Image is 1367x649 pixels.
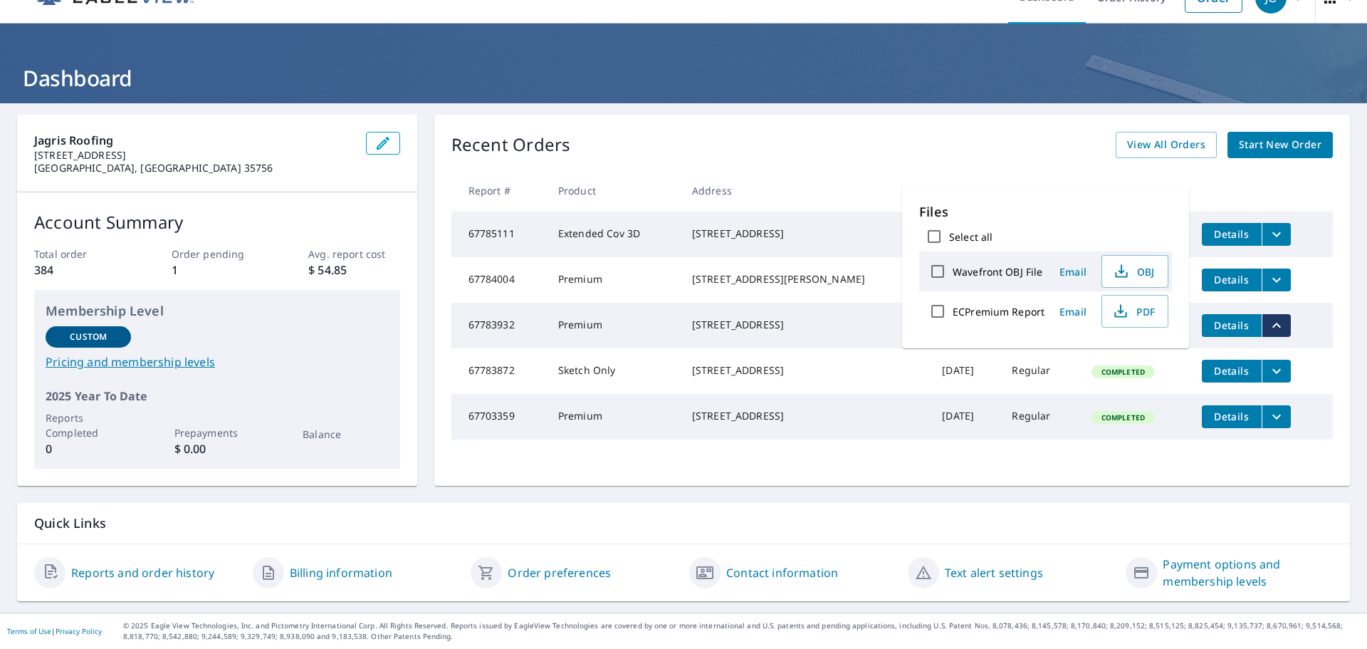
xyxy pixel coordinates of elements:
[451,348,547,394] td: 67783872
[1101,255,1168,288] button: OBJ
[919,202,1172,222] p: Files
[692,409,919,423] div: [STREET_ADDRESS]
[46,388,389,405] p: 2025 Year To Date
[46,353,389,370] a: Pricing and membership levels
[692,227,919,241] div: [STREET_ADDRESS]
[1202,223,1262,246] button: detailsBtn-67785111
[1262,223,1291,246] button: filesDropdownBtn-67785111
[1093,412,1153,422] span: Completed
[1127,136,1205,154] span: View All Orders
[17,63,1350,93] h1: Dashboard
[290,564,392,581] a: Billing information
[1111,263,1156,280] span: OBJ
[1111,303,1156,320] span: PDF
[681,170,931,212] th: Address
[34,149,355,162] p: [STREET_ADDRESS]
[46,410,131,440] p: Reports Completed
[1056,305,1090,318] span: Email
[451,212,547,257] td: 67785111
[70,331,107,343] p: Custom
[34,246,125,261] p: Total order
[303,427,388,442] p: Balance
[931,394,1000,440] td: [DATE]
[692,363,919,378] div: [STREET_ADDRESS]
[949,230,992,244] label: Select all
[46,440,131,457] p: 0
[1000,394,1079,440] td: Regular
[451,170,547,212] th: Report #
[451,257,547,303] td: 67784004
[46,301,389,321] p: Membership Level
[1202,360,1262,383] button: detailsBtn-67783872
[1210,318,1253,332] span: Details
[7,627,102,635] p: |
[726,564,838,581] a: Contact information
[451,394,547,440] td: 67703359
[308,246,399,261] p: Avg. report cost
[1163,556,1333,590] a: Payment options and membership levels
[1210,273,1253,286] span: Details
[1116,132,1217,158] a: View All Orders
[1000,170,1079,212] th: Delivery
[1227,132,1333,158] a: Start New Order
[1202,314,1262,337] button: detailsBtn-67783932
[174,425,260,440] p: Prepayments
[1000,348,1079,394] td: Regular
[34,261,125,279] p: 384
[1080,170,1190,212] th: Status
[547,170,681,212] th: Product
[1050,301,1096,323] button: Email
[7,626,51,636] a: Terms of Use
[931,348,1000,394] td: [DATE]
[71,564,214,581] a: Reports and order history
[451,132,571,158] p: Recent Orders
[547,212,681,257] td: Extended Cov 3D
[547,257,681,303] td: Premium
[172,261,263,279] p: 1
[1202,269,1262,291] button: detailsBtn-67784004
[1262,360,1291,383] button: filesDropdownBtn-67783872
[953,265,1042,279] label: Wavefront OBJ File
[451,303,547,348] td: 67783932
[1093,367,1153,377] span: Completed
[692,318,919,332] div: [STREET_ADDRESS]
[945,564,1043,581] a: Text alert settings
[308,261,399,279] p: $ 54.85
[547,394,681,440] td: Premium
[1050,261,1096,283] button: Email
[174,440,260,457] p: $ 0.00
[56,626,102,636] a: Privacy Policy
[1262,405,1291,428] button: filesDropdownBtn-67703359
[34,514,1333,532] p: Quick Links
[547,348,681,394] td: Sketch Only
[172,246,263,261] p: Order pending
[692,272,919,286] div: [STREET_ADDRESS][PERSON_NAME]
[1056,265,1090,279] span: Email
[34,209,400,235] p: Account Summary
[931,170,1000,212] th: Date
[1239,136,1321,154] span: Start New Order
[1262,314,1291,337] button: filesDropdownBtn-67783932
[34,132,355,149] p: Jagris Roofing
[547,303,681,348] td: Premium
[1210,364,1253,378] span: Details
[1210,227,1253,241] span: Details
[123,621,1360,642] p: © 2025 Eagle View Technologies, Inc. and Pictometry International Corp. All Rights Reserved. Repo...
[34,162,355,175] p: [GEOGRAPHIC_DATA], [GEOGRAPHIC_DATA] 35756
[1210,410,1253,423] span: Details
[1202,405,1262,428] button: detailsBtn-67703359
[508,564,611,581] a: Order preferences
[1262,269,1291,291] button: filesDropdownBtn-67784004
[1101,295,1168,328] button: PDF
[953,305,1044,318] label: ECPremium Report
